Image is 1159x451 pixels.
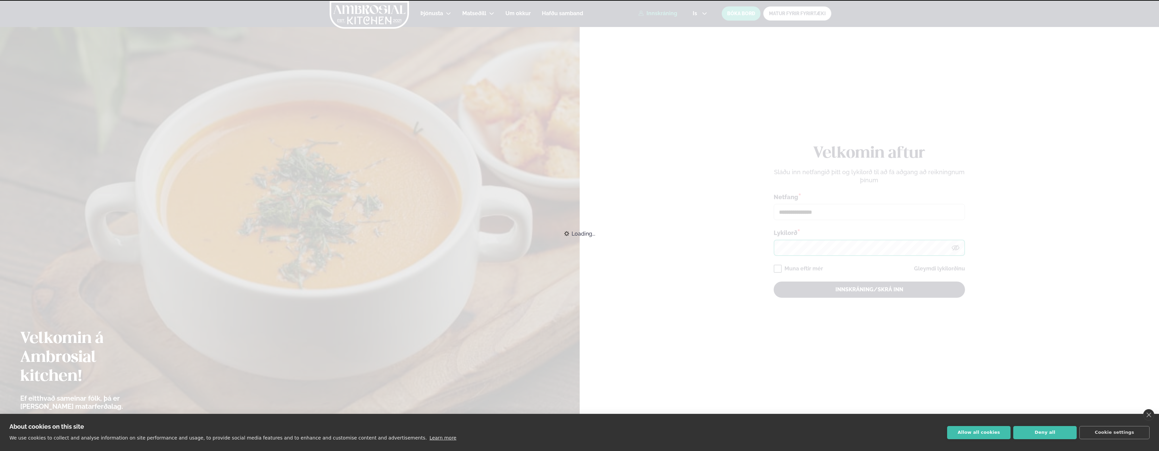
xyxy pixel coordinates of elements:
[572,226,595,241] span: Loading...
[430,435,457,441] a: Learn more
[9,423,84,430] strong: About cookies on this site
[1079,426,1150,439] button: Cookie settings
[1013,426,1077,439] button: Deny all
[947,426,1011,439] button: Allow all cookies
[1143,409,1154,421] a: close
[9,435,427,441] p: We use cookies to collect and analyse information on site performance and usage, to provide socia...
